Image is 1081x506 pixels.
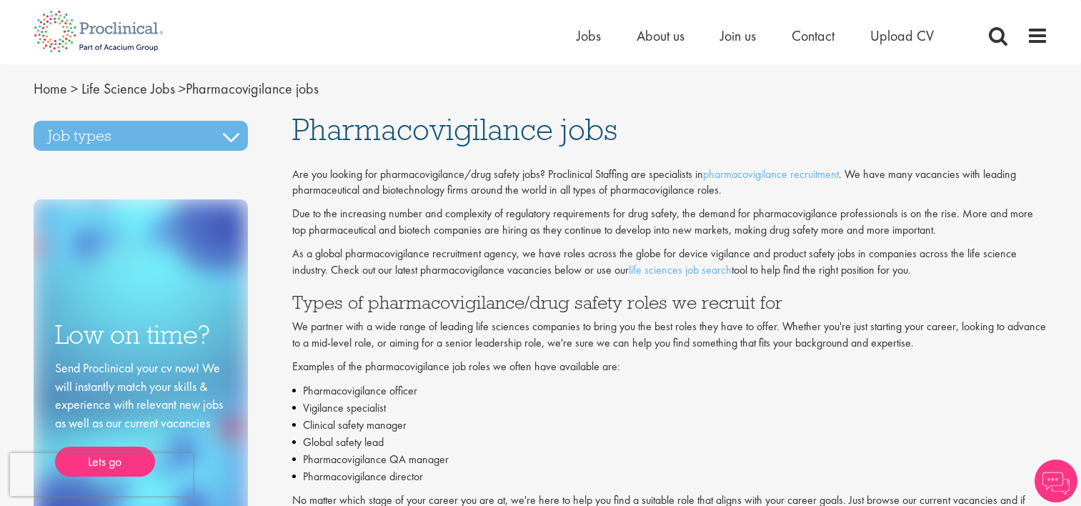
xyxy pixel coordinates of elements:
[577,26,601,45] a: Jobs
[71,79,78,98] span: >
[292,206,1048,239] p: Due to the increasing number and complexity of regulatory requirements for drug safety, the deman...
[637,26,684,45] a: About us
[292,319,1048,352] p: We partner with a wide range of leading life sciences companies to bring you the best roles they ...
[34,121,248,151] h3: Job types
[179,79,186,98] span: >
[34,79,319,98] span: Pharmacovigilance jobs
[870,26,934,45] a: Upload CV
[292,246,1048,279] p: As a global pharmacovigilance recruitment agency, we have roles across the globe for device vigil...
[292,468,1048,485] li: Pharmacovigilance director
[292,293,1048,312] h3: Types of pharmacovigilance/drug safety roles we recruit for
[292,400,1048,417] li: Vigilance specialist
[292,382,1048,400] li: Pharmacovigilance officer
[292,110,617,149] span: Pharmacovigilance jobs
[34,79,67,98] a: breadcrumb link to Home
[55,447,155,477] a: Lets go
[10,453,193,496] iframe: reCAPTCHA
[292,167,1048,199] p: Are you looking for pharmacovigilance/drug safety jobs? Proclinical Staffing are specialists in ....
[81,79,175,98] a: breadcrumb link to Life Science Jobs
[720,26,756,45] a: Join us
[55,321,226,349] h3: Low on time?
[1035,460,1077,502] img: Chatbot
[629,262,732,277] a: life sciences job search
[55,359,226,477] div: Send Proclinical your cv now! We will instantly match your skills & experience with relevant new ...
[292,451,1048,468] li: Pharmacovigilance QA manager
[703,167,839,182] a: pharmacovigilance recruitment
[292,434,1048,451] li: Global safety lead
[792,26,835,45] a: Contact
[292,359,1048,375] p: Examples of the pharmacovigilance job roles we often have available are:
[292,417,1048,434] li: Clinical safety manager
